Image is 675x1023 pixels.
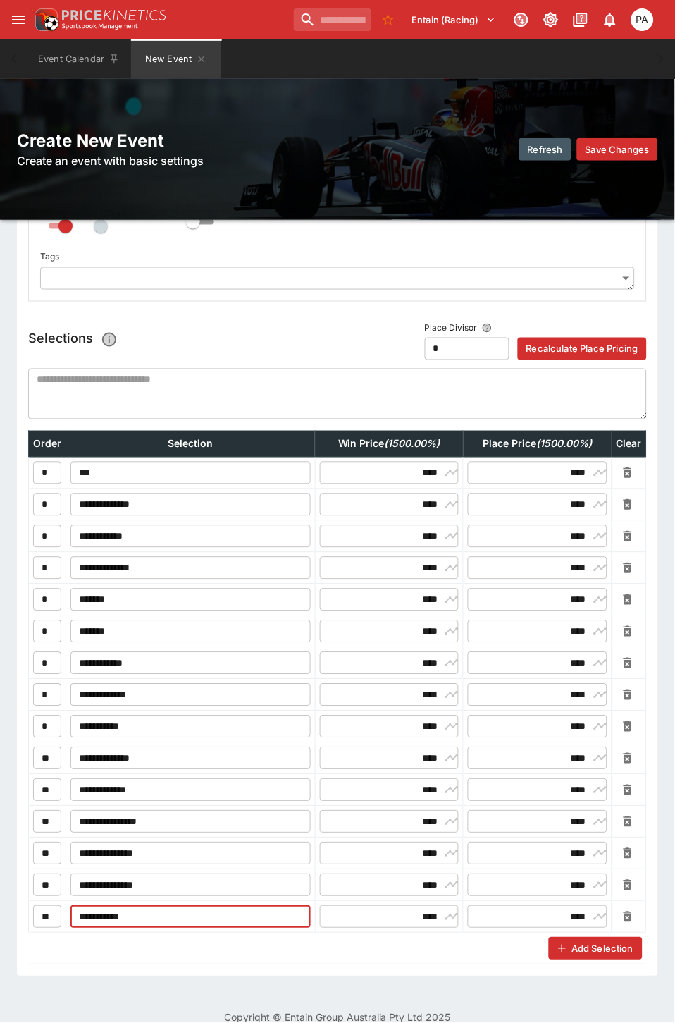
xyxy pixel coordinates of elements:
h6: Create an event with basic settings [17,152,333,169]
button: Peter Addley [627,4,658,35]
button: Connected to PK [509,7,534,32]
button: Documentation [568,7,593,32]
p: Tags [40,250,59,262]
button: New Event [131,39,221,79]
img: PriceKinetics [62,10,166,20]
th: Place Price [464,431,612,458]
button: open drawer [6,7,31,32]
button: Value to divide Win prices by in order to calculate Place/Top 3 prices (Place = (Win - 1)/divisor... [478,319,497,338]
button: Event Calendar [30,39,128,79]
th: Selection [66,431,316,458]
p: Place Divisor [425,322,478,338]
button: Add Selection [549,938,642,960]
button: Refresh [519,138,571,161]
th: Order [29,431,66,458]
th: Clear [612,431,646,458]
h5: Selections [28,327,122,353]
button: Toggle light/dark mode [538,7,564,32]
th: Win Price [315,431,464,458]
em: ( 1500.00 %) [385,438,440,450]
button: Notifications [597,7,623,32]
em: ( 1500.00 %) [537,438,593,450]
button: No Bookmarks [377,8,400,31]
img: PriceKinetics Logo [31,6,59,34]
button: Recalculate Place Pricing [518,338,647,360]
h2: Create New Event [17,130,333,152]
img: Sportsbook Management [62,23,138,30]
div: Peter Addley [631,8,654,31]
input: search [294,8,371,31]
button: Paste/Type a csv of selections prices here. When typing, a selection will be created as you creat... [97,327,122,353]
button: Save Changes [577,138,658,161]
button: Select Tenant [404,8,504,31]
